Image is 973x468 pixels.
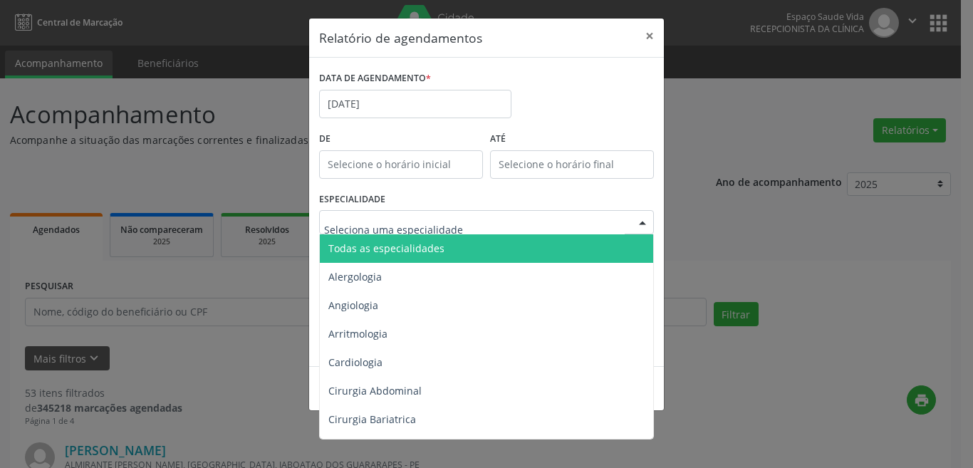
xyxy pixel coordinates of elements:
label: ESPECIALIDADE [319,189,385,211]
label: ATÉ [490,128,654,150]
input: Selecione o horário final [490,150,654,179]
span: Todas as especialidades [328,241,444,255]
label: De [319,128,483,150]
span: Cardiologia [328,355,383,369]
span: Cirurgia Abdominal [328,384,422,397]
span: Arritmologia [328,327,387,340]
input: Seleciona uma especialidade [324,215,625,244]
button: Close [635,19,664,53]
span: Angiologia [328,298,378,312]
span: Alergologia [328,270,382,284]
label: DATA DE AGENDAMENTO [319,68,431,90]
input: Selecione uma data ou intervalo [319,90,511,118]
input: Selecione o horário inicial [319,150,483,179]
span: Cirurgia Bariatrica [328,412,416,426]
h5: Relatório de agendamentos [319,28,482,47]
